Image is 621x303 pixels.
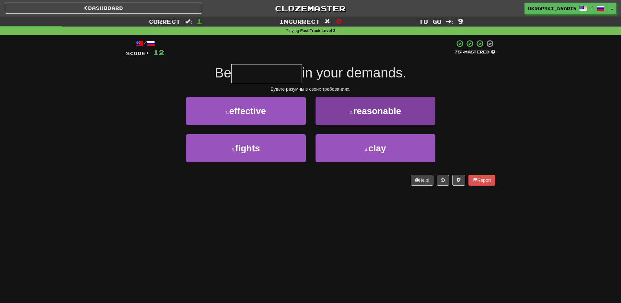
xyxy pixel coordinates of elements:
span: Score: [126,51,149,56]
span: To go [419,18,442,25]
button: 3.fights [186,134,306,162]
a: ukropski_dnarina / [524,3,608,14]
small: 4 . [364,147,368,152]
button: Report [468,175,495,186]
button: Round history (alt+y) [437,175,449,186]
small: 1 . [225,110,229,115]
span: 9 [458,17,463,25]
div: Mastered [454,49,495,55]
button: 2.reasonable [316,97,435,125]
button: 1.effective [186,97,306,125]
span: in your demands. [302,65,406,80]
small: 3 . [232,147,236,152]
span: Correct [149,18,180,25]
span: ukropski_dnarina [528,6,576,11]
span: 1 [197,17,202,25]
span: : [185,19,192,24]
span: : [446,19,453,24]
span: 0 [336,17,342,25]
span: 75 % [454,49,464,54]
span: : [325,19,332,24]
span: / [590,5,593,10]
a: Dashboard [5,3,202,14]
span: 12 [153,48,164,56]
button: Help! [411,175,434,186]
button: 4.clay [316,134,435,162]
strong: Fast Track Level 3 [300,29,336,33]
span: effective [229,106,266,116]
div: / [126,40,164,48]
span: clay [368,143,386,153]
a: Clozemaster [212,3,409,14]
span: reasonable [353,106,401,116]
span: Be [215,65,231,80]
span: Incorrect [279,18,320,25]
small: 2 . [350,110,353,115]
div: Будьте разумны в своих требованиях. [126,86,495,92]
span: fights [235,143,260,153]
